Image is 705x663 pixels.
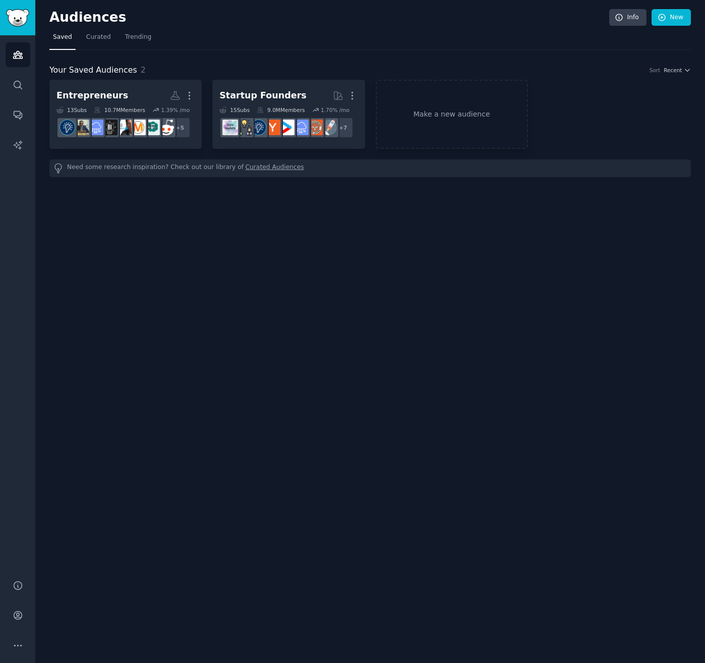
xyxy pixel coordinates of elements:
[251,120,266,135] img: Entrepreneurship
[53,33,72,42] span: Saved
[49,80,202,149] a: Entrepreneurs13Subs10.7MMembers1.39% /mo+5salessmall_business_ideasmarketingsweatystartupBusiness...
[83,29,114,50] a: Curated
[222,120,238,135] img: indiehackers
[321,106,349,114] div: 1.70 % /mo
[321,120,337,135] img: startups
[219,89,306,102] div: Startup Founders
[6,9,29,27] img: GummySearch logo
[246,163,304,174] a: Curated Audiences
[664,67,682,74] span: Recent
[86,33,111,42] span: Curated
[49,64,137,77] span: Your Saved Audiences
[49,10,609,26] h2: Audiences
[609,9,647,26] a: Info
[141,65,146,75] span: 2
[293,120,309,135] img: SaaS
[122,29,155,50] a: Trending
[130,120,146,135] img: marketing
[650,67,661,74] div: Sort
[161,106,190,114] div: 1.39 % /mo
[279,120,295,135] img: startup
[307,120,323,135] img: EntrepreneurRideAlong
[664,67,691,74] button: Recent
[74,120,89,135] img: Black_Entrepreneurs
[219,106,250,114] div: 15 Sub s
[158,120,174,135] img: sales
[237,120,252,135] img: growmybusiness
[652,9,691,26] a: New
[265,120,280,135] img: ycombinator
[376,80,528,149] a: Make a new audience
[60,120,75,135] img: Entrepreneurship
[49,159,691,177] div: Need some research inspiration? Check out our library of
[257,106,305,114] div: 9.0M Members
[49,29,76,50] a: Saved
[144,120,160,135] img: small_business_ideas
[125,33,151,42] span: Trending
[56,89,128,102] div: Entrepreneurs
[94,106,145,114] div: 10.7M Members
[56,106,87,114] div: 13 Sub s
[332,117,354,138] div: + 7
[116,120,132,135] img: sweatystartup
[212,80,365,149] a: Startup Founders15Subs9.0MMembers1.70% /mo+7startupsEntrepreneurRideAlongSaaSstartupycombinatorEn...
[88,120,103,135] img: SaaS
[169,117,191,138] div: + 5
[102,120,117,135] img: Business_Ideas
